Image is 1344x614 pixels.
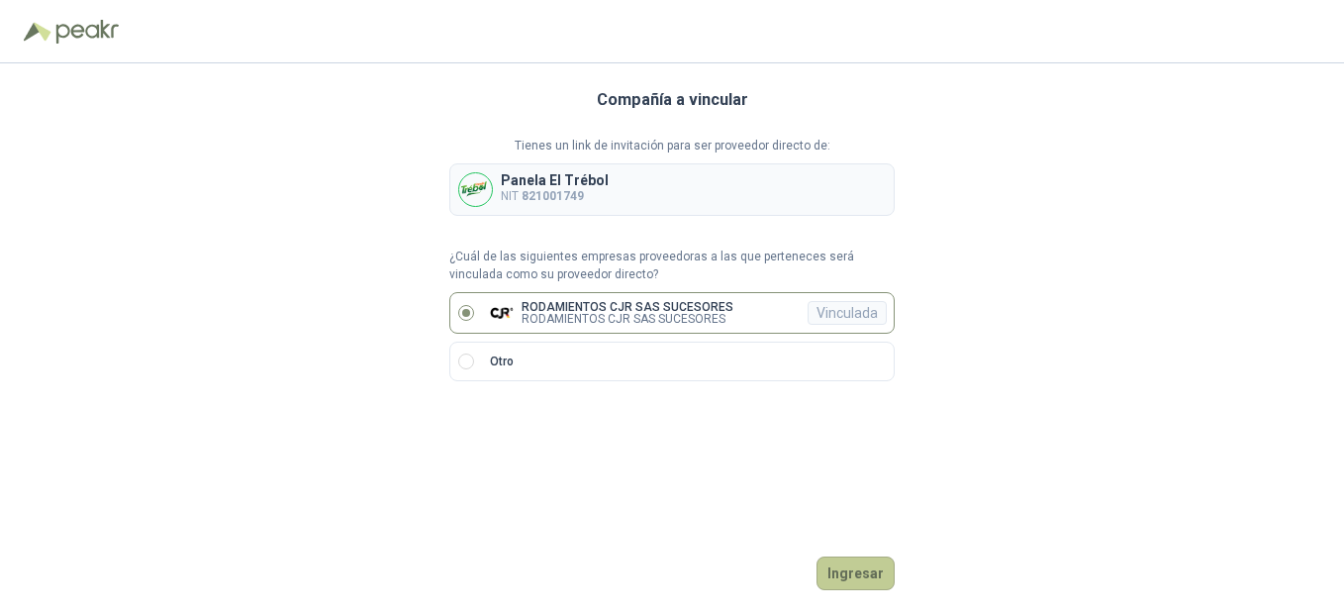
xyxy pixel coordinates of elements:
[808,301,887,325] div: Vinculada
[522,301,733,313] p: RODAMIENTOS CJR SAS SUCESORES
[501,187,609,206] p: NIT
[459,173,492,206] img: Company Logo
[55,20,119,44] img: Peakr
[24,22,51,42] img: Logo
[522,313,733,325] p: RODAMIENTOS CJR SAS SUCESORES
[522,189,584,203] b: 821001749
[449,248,895,285] p: ¿Cuál de las siguientes empresas proveedoras a las que perteneces será vinculada como su proveedo...
[490,353,514,371] p: Otro
[501,173,609,187] p: Panela El Trébol
[490,301,514,325] img: Company Logo
[597,87,748,113] h3: Compañía a vincular
[816,557,895,590] button: Ingresar
[449,137,895,155] p: Tienes un link de invitación para ser proveedor directo de:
